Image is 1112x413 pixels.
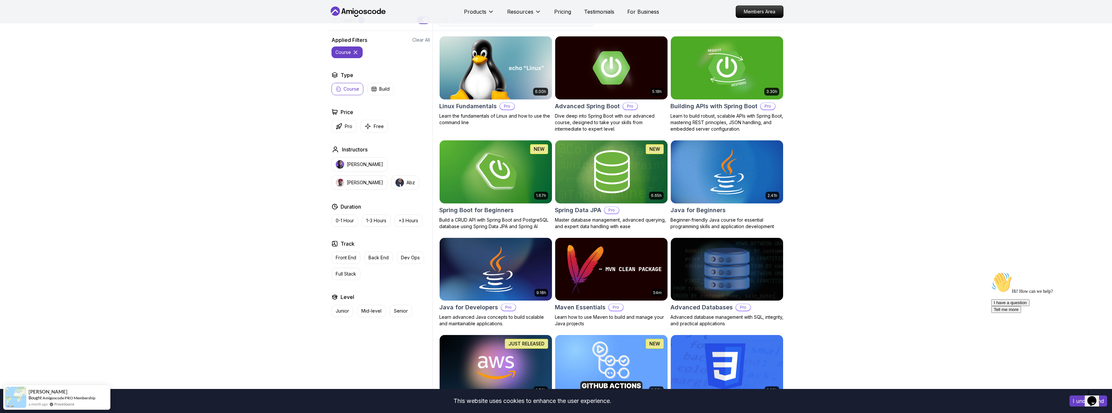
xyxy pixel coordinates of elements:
p: 1-3 Hours [366,217,386,224]
button: instructor img[PERSON_NAME] [331,157,387,172]
p: Learn the fundamentals of Linux and how to use the command line [439,113,552,126]
h2: Applied Filters [331,36,367,44]
p: 0-1 Hour [336,217,354,224]
button: Clear All [412,37,430,43]
h2: Duration [341,203,361,211]
img: Java for Beginners card [671,140,783,203]
button: +3 Hours [394,214,422,227]
img: CI/CD with GitHub Actions card [555,335,668,398]
p: 2.73h [535,388,546,393]
button: instructor img[PERSON_NAME] [331,175,387,190]
span: a month ago [29,401,48,407]
p: Pro [609,304,623,311]
h2: Type [341,71,353,79]
p: Build [379,86,390,92]
img: Advanced Spring Boot card [555,36,668,99]
a: Advanced Spring Boot card5.18hAdvanced Spring BootProDive deep into Spring Boot with our advanced... [555,36,668,132]
p: Pricing [554,8,571,16]
h2: Advanced Databases [670,303,733,312]
a: Linux Fundamentals card6.00hLinux FundamentalsProLearn the fundamentals of Linux and how to use t... [439,36,552,126]
p: 1.67h [536,193,546,198]
p: Master database management, advanced querying, and expert data handling with ease [555,217,668,230]
iframe: chat widget [1085,387,1106,407]
p: Members Area [736,6,783,18]
p: Pro [623,103,637,110]
p: 54m [653,290,662,295]
p: Beginner-friendly Java course for essential programming skills and application development [670,217,783,230]
a: Testimonials [584,8,614,16]
button: Products [464,8,494,21]
img: AWS for Developers card [440,335,552,398]
p: Learn to build robust, scalable APIs with Spring Boot, mastering REST principles, JSON handling, ... [670,113,783,132]
img: :wave: [3,3,23,23]
p: [PERSON_NAME] [347,161,383,168]
span: Bought [29,395,42,400]
img: CSS Essentials card [671,335,783,398]
p: 2.08h [767,388,777,393]
p: Back End [369,254,389,261]
h2: Java for Developers [439,303,498,312]
p: Mid-level [361,308,381,314]
button: Free [360,120,388,133]
p: 6.00h [535,89,546,94]
button: I have a question [3,30,41,37]
a: Advanced Databases cardAdvanced DatabasesProAdvanced database management with SQL, integrity, and... [670,238,783,327]
p: Pro [605,207,619,213]
p: Pro [345,123,352,130]
p: 3.30h [766,89,777,94]
p: Build a CRUD API with Spring Boot and PostgreSQL database using Spring Data JPA and Spring AI [439,217,552,230]
a: For Business [627,8,659,16]
a: Spring Boot for Beginners card1.67hNEWSpring Boot for BeginnersBuild a CRUD API with Spring Boot ... [439,140,552,230]
p: [PERSON_NAME] [347,179,383,186]
h2: Spring Data JPA [555,206,601,215]
p: Abz [406,179,415,186]
h2: Spring Boot for Beginners [439,206,514,215]
p: 9.18h [536,290,546,295]
p: Full Stack [336,271,356,277]
h2: Instructors [342,146,368,153]
p: NEW [534,146,544,152]
p: Resources [507,8,533,16]
p: NEW [649,146,660,152]
a: Maven Essentials card54mMaven EssentialsProLearn how to use Maven to build and manage your Java p... [555,238,668,327]
img: provesource social proof notification image [5,387,26,408]
p: Free [374,123,384,130]
a: Java for Beginners card2.41hJava for BeginnersBeginner-friendly Java course for essential program... [670,140,783,230]
p: Learn advanced Java concepts to build scalable and maintainable applications. [439,314,552,327]
button: course [331,46,363,58]
p: +3 Hours [399,217,418,224]
a: ProveSource [54,401,74,407]
button: Dev Ops [397,252,424,264]
p: 2.41h [768,193,777,198]
img: Advanced Databases card [671,238,783,301]
div: 👋Hi! How can we help?I have a questionTell me more [3,3,119,44]
p: Pro [501,304,516,311]
button: 1-3 Hours [362,214,391,227]
img: instructor img [336,160,344,169]
p: Course [344,86,359,92]
p: Pro [736,304,750,311]
span: [PERSON_NAME] [29,389,68,394]
button: Build [367,83,394,95]
button: instructor imgAbz [391,175,419,190]
span: Hi! How can we help? [3,19,64,24]
a: Amigoscode PRO Membership [43,395,95,400]
img: Spring Data JPA card [555,140,668,203]
button: Senior [390,305,412,317]
p: Pro [500,103,514,110]
img: Building APIs with Spring Boot card [671,36,783,99]
iframe: chat widget [989,269,1106,384]
img: Linux Fundamentals card [440,36,552,99]
p: 6.65h [651,193,662,198]
p: Dive deep into Spring Boot with our advanced course, designed to take your skills from intermedia... [555,113,668,132]
img: Spring Boot for Beginners card [440,140,552,203]
a: Java for Developers card9.18hJava for DevelopersProLearn advanced Java concepts to build scalable... [439,238,552,327]
p: Front End [336,254,356,261]
img: instructor img [395,178,404,187]
button: Accept cookies [1069,395,1107,407]
button: 0-1 Hour [331,214,358,227]
p: Advanced database management with SQL, integrity, and practical applications [670,314,783,327]
img: Java for Developers card [440,238,552,301]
